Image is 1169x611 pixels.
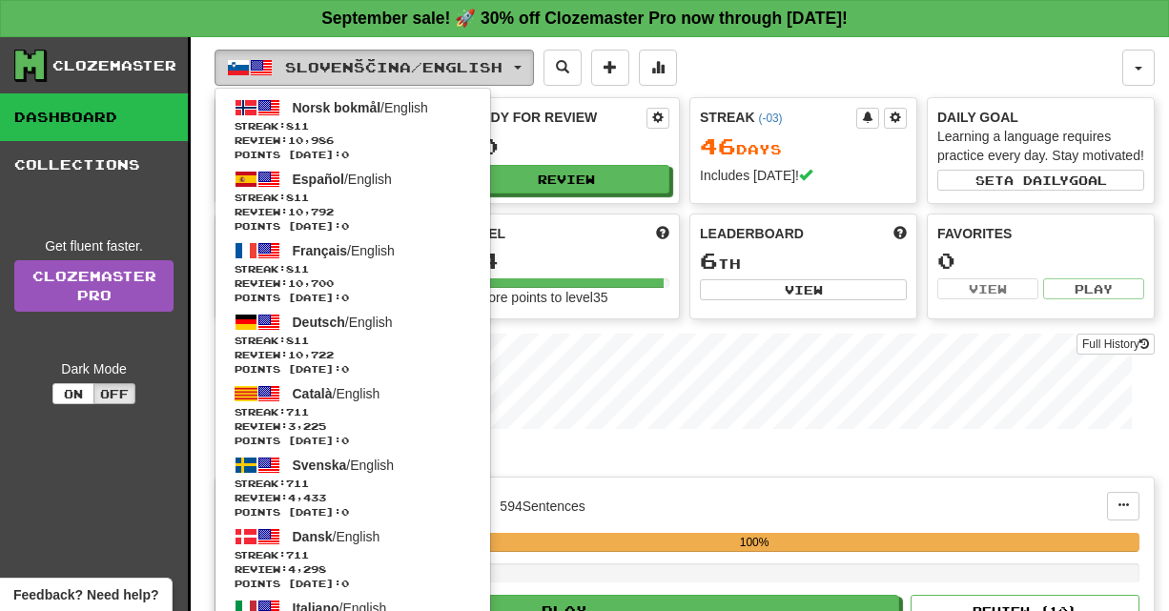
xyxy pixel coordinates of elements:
div: Daily Goal [937,108,1144,127]
button: Play [1043,278,1144,299]
span: Review: 10,792 [235,205,471,219]
div: Includes [DATE]! [700,166,907,185]
span: 711 [286,406,309,418]
span: / English [293,386,380,401]
span: Svenska [293,458,347,473]
a: Dansk/EnglishStreak:711 Review:4,298Points [DATE]:0 [215,522,490,594]
span: Streak: [235,405,471,419]
span: Review: 10,722 [235,348,471,362]
span: 46 [700,132,736,159]
span: Streak: [235,262,471,276]
button: Off [93,383,135,404]
span: Español [293,172,344,187]
button: More stats [639,50,677,86]
a: Svenska/EnglishStreak:711 Review:4,433Points [DATE]:0 [215,451,490,522]
div: Day s [700,134,907,159]
div: Favorites [937,224,1144,243]
span: Streak: [235,119,471,133]
span: / English [293,172,392,187]
a: Español/EnglishStreak:811 Review:10,792Points [DATE]:0 [215,165,490,236]
a: Français/EnglishStreak:811 Review:10,700Points [DATE]:0 [215,236,490,308]
span: Slovenščina / English [285,59,502,75]
span: Points [DATE]: 0 [235,148,471,162]
button: Full History [1077,334,1155,355]
span: 811 [286,120,309,132]
span: / English [293,315,393,330]
span: Dansk [293,529,333,544]
a: Català/EnglishStreak:711 Review:3,225Points [DATE]:0 [215,379,490,451]
span: Points [DATE]: 0 [235,577,471,591]
span: Score more points to level up [656,224,669,243]
span: Open feedback widget [13,585,158,604]
button: Review [462,165,669,193]
span: Norsk bokmål [293,100,381,115]
span: / English [293,100,428,115]
span: Français [293,243,348,258]
div: Get fluent faster. [14,236,174,255]
span: 811 [286,263,309,275]
span: This week in points, UTC [893,224,907,243]
span: Streak: [235,477,471,491]
div: 594 Sentences [500,497,585,516]
div: th [700,249,907,274]
span: Review: 4,433 [235,491,471,505]
a: Deutsch/EnglishStreak:811 Review:10,722Points [DATE]:0 [215,308,490,379]
div: 100% [369,533,1139,552]
span: a daily [1004,173,1069,187]
div: 0 [937,249,1144,273]
button: Search sentences [543,50,582,86]
span: Streak: [235,548,471,562]
span: Review: 10,986 [235,133,471,148]
span: 711 [286,478,309,489]
span: Review: 10,700 [235,276,471,291]
span: 811 [286,192,309,203]
span: Català [293,386,333,401]
button: View [937,278,1038,299]
span: / English [293,243,395,258]
span: / English [293,458,395,473]
button: Add sentence to collection [591,50,629,86]
span: Streak: [235,334,471,348]
span: Leaderboard [700,224,804,243]
p: In Progress [215,448,1155,467]
span: Review: 4,298 [235,562,471,577]
a: (-03) [758,112,782,125]
div: Dark Mode [14,359,174,378]
span: / English [293,529,380,544]
span: Points [DATE]: 0 [235,505,471,519]
div: Streak [700,108,856,127]
div: Ready for Review [462,108,646,127]
div: 34 [462,249,669,273]
span: 711 [286,549,309,560]
button: On [52,383,94,404]
button: View [700,279,907,300]
button: Seta dailygoal [937,170,1144,191]
button: Slovenščina/English [215,50,534,86]
span: Points [DATE]: 0 [235,434,471,448]
span: Deutsch [293,315,345,330]
span: 811 [286,335,309,346]
div: 19 more points to level 35 [462,288,669,307]
span: Points [DATE]: 0 [235,362,471,377]
a: Norsk bokmål/EnglishStreak:811 Review:10,986Points [DATE]:0 [215,93,490,165]
div: Learning a language requires practice every day. Stay motivated! [937,127,1144,165]
div: Clozemaster [52,56,176,75]
strong: September sale! 🚀 30% off Clozemaster Pro now through [DATE]! [321,9,848,28]
span: 6 [700,247,718,274]
span: Streak: [235,191,471,205]
a: ClozemasterPro [14,260,174,312]
span: Points [DATE]: 0 [235,219,471,234]
div: 10 [462,134,669,158]
span: Points [DATE]: 0 [235,291,471,305]
span: Review: 3,225 [235,419,471,434]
